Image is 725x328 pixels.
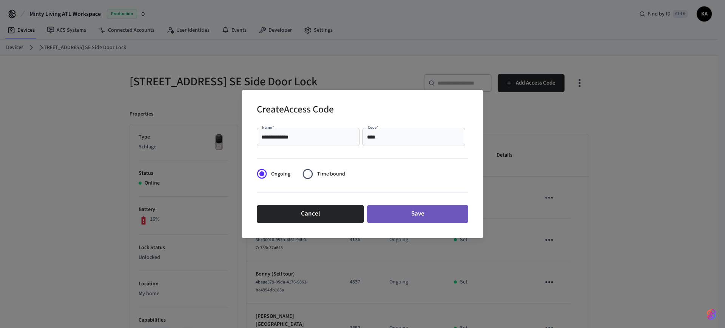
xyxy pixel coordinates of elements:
h2: Create Access Code [257,99,334,122]
img: SeamLogoGradient.69752ec5.svg [707,308,716,320]
button: Save [367,205,468,223]
button: Cancel [257,205,364,223]
span: Ongoing [271,170,290,178]
label: Name [262,125,274,130]
span: Time bound [317,170,345,178]
label: Code [368,125,379,130]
